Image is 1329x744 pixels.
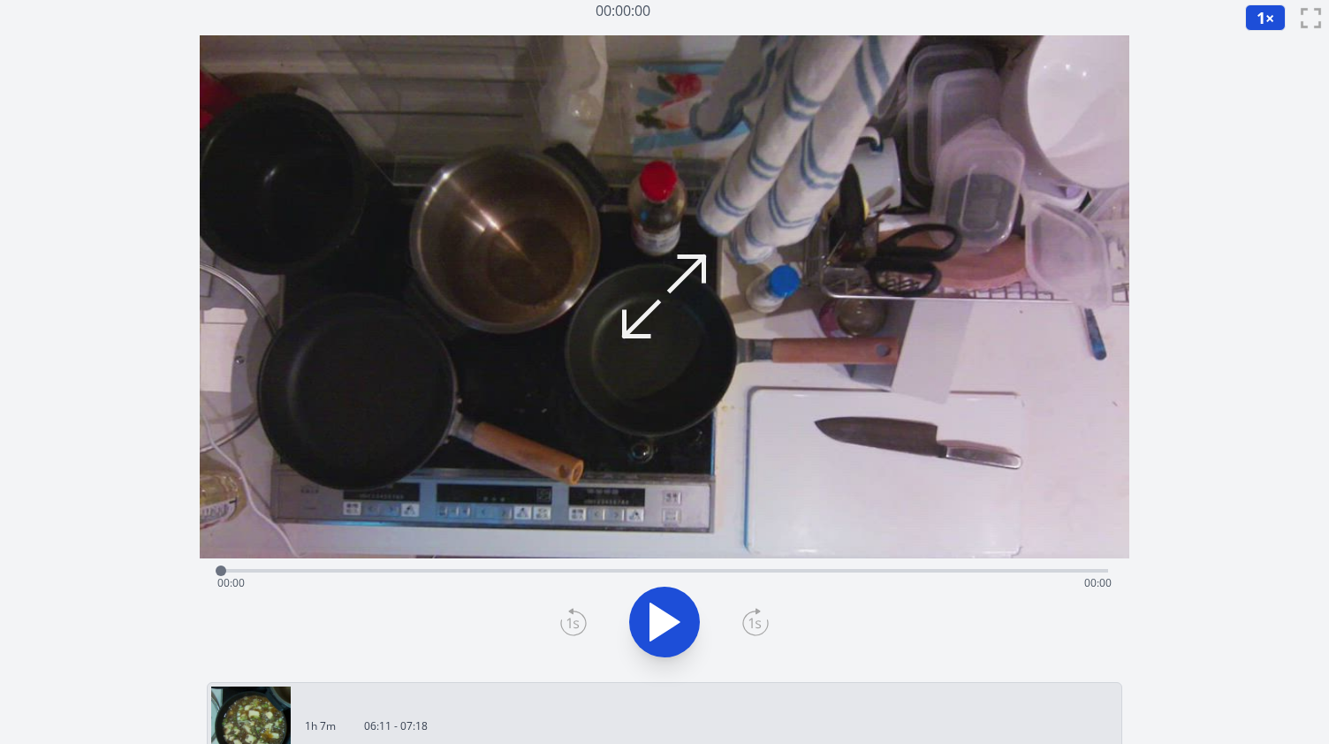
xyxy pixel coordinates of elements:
button: 1× [1245,4,1286,31]
p: 1h 7m [305,719,336,733]
p: 06:11 - 07:18 [364,719,428,733]
span: 00:00 [1084,575,1112,590]
a: 00:00:00 [596,1,650,20]
span: 1 [1257,7,1265,28]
